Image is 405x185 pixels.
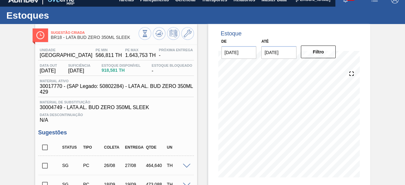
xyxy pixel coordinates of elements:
span: 1.643,753 TH [125,52,156,58]
div: Estoque [221,30,242,37]
button: Ir ao Master Data / Geral [181,27,194,40]
span: 30004749 - LATA AL. BUD ZERO 350ML SLEEK [40,105,192,110]
button: Atualizar Gráfico [153,27,165,40]
div: Sugestão Criada [61,163,83,168]
div: Tipo [82,145,104,150]
span: [DATE] [40,68,57,74]
button: Filtro [301,46,336,58]
div: Status [61,145,83,150]
span: 566,811 TH [96,52,122,58]
button: Programar Estoque [167,27,180,40]
div: 464,640 [144,163,166,168]
input: dd/mm/yyyy [221,46,257,59]
span: 30017770 - (SAP Legado: 50802284) - LATA AL. BUD ZERO 350ML 429 [40,83,196,95]
div: Coleta [103,145,125,150]
h3: Sugestões [38,129,194,136]
label: Até [261,39,269,44]
span: Estoque Disponível [102,64,140,67]
span: Unidade [40,48,93,52]
div: 26/08/2025 [103,163,125,168]
button: Visão Geral dos Estoques [139,27,151,40]
div: TH [165,163,187,168]
span: Próxima Entrega [159,48,193,52]
span: [GEOGRAPHIC_DATA] [40,52,93,58]
span: Material de Substituição [40,100,192,104]
div: Pedido de Compra [82,163,104,168]
span: Estoque Bloqueado [152,64,192,67]
div: - [150,64,194,74]
span: Material ativo [40,79,196,83]
div: - [157,48,195,58]
img: Ícone [36,31,44,39]
input: dd/mm/yyyy [261,46,296,59]
div: N/A [38,110,194,123]
span: Data out [40,64,57,67]
span: Suficiência [68,64,90,67]
span: Data Descontinuação [40,113,192,117]
div: Entrega [123,145,146,150]
div: UN [165,145,187,150]
span: Sugestão Criada [51,31,139,34]
h1: Estoques [6,12,119,19]
div: 27/08/2025 [123,163,146,168]
span: 918,581 TH [102,68,140,73]
label: De [221,39,227,44]
span: PE MAX [125,48,156,52]
span: BR18 - LATA BUD ZERO 350ML SLEEK [51,35,139,40]
div: Qtde [144,145,166,150]
span: PE MIN [96,48,122,52]
span: [DATE] [68,68,90,74]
